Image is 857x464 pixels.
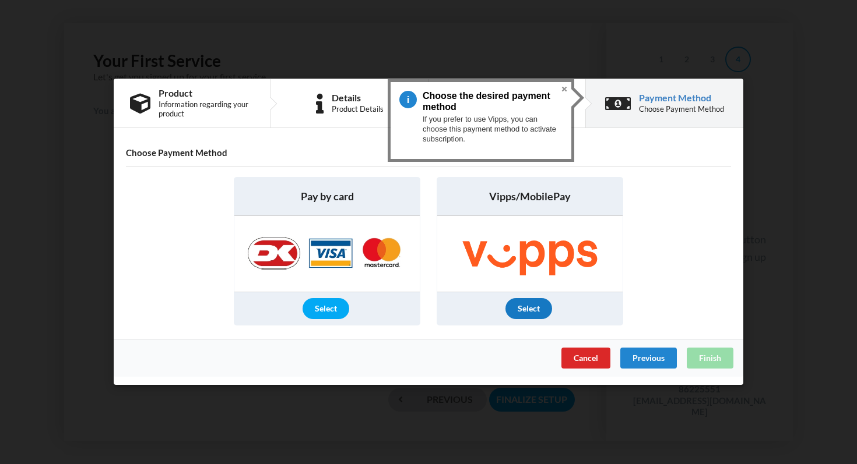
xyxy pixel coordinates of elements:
h4: Choose Payment Method [126,148,731,159]
div: Choose Payment Method [639,105,724,114]
div: Select [505,299,552,320]
div: Previous [620,348,677,369]
span: Vipps/MobilePay [489,190,571,204]
div: Product [159,88,254,98]
div: Cancel [561,348,610,369]
div: Product Details [332,105,384,114]
div: Payment Method [639,93,724,102]
img: Vipps/MobilePay [437,217,623,292]
div: If you prefer to use Vipps, you can choose this payment method to activate subscription. [423,109,563,144]
div: Information regarding your product [159,100,254,119]
h3: Choose the desired payment method [423,90,554,112]
span: 4 [399,91,423,108]
span: Pay by card [301,190,354,204]
button: Close [557,82,571,96]
img: Nets [236,217,419,292]
div: Details [332,93,384,102]
div: Select [303,299,349,320]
